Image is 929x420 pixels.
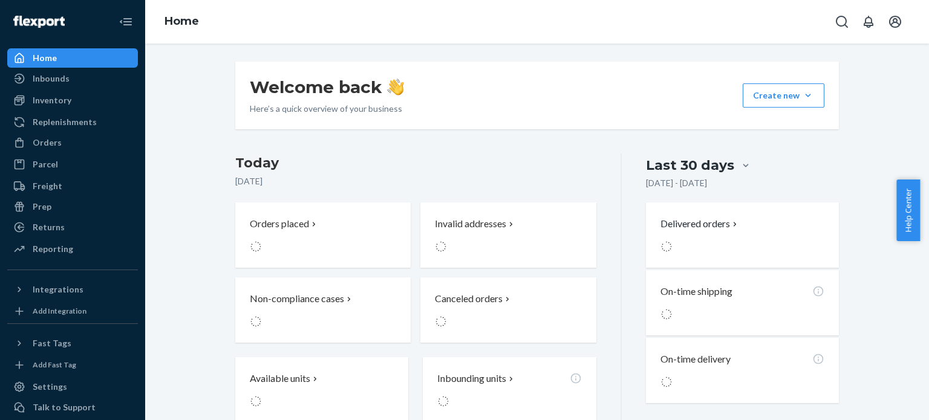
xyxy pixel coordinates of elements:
div: Integrations [33,283,83,296]
button: Close Navigation [114,10,138,34]
p: [DATE] - [DATE] [646,177,707,189]
p: Non-compliance cases [250,292,344,306]
h3: Today [235,153,596,173]
button: Invalid addresses [420,202,596,268]
div: Add Fast Tag [33,360,76,370]
img: Flexport logo [13,16,65,28]
div: Last 30 days [646,156,734,175]
button: Orders placed [235,202,411,268]
div: Parcel [33,158,58,170]
div: Freight [33,180,62,192]
p: [DATE] [235,175,596,187]
button: Talk to Support [7,398,138,417]
div: Inbounds [33,73,70,85]
div: Fast Tags [33,337,71,349]
p: Orders placed [250,217,309,231]
h1: Welcome back [250,76,404,98]
button: Delivered orders [660,217,740,231]
button: Open notifications [856,10,881,34]
a: Inventory [7,91,138,110]
a: Reporting [7,239,138,259]
a: Home [7,48,138,68]
p: On-time delivery [660,352,731,366]
div: Orders [33,137,62,149]
p: Canceled orders [435,292,503,306]
a: Home [165,15,199,28]
button: Open account menu [883,10,907,34]
a: Settings [7,377,138,396]
ol: breadcrumbs [155,4,209,39]
p: Inbounding units [437,372,506,386]
a: Add Fast Tag [7,358,138,372]
a: Prep [7,197,138,216]
div: Prep [33,201,51,213]
div: Replenishments [33,116,97,128]
a: Returns [7,218,138,237]
button: Help Center [896,179,920,241]
a: Parcel [7,155,138,174]
div: Settings [33,381,67,393]
a: Replenishments [7,112,138,132]
img: hand-wave emoji [387,79,404,95]
button: Create new [743,83,824,108]
div: Add Integration [33,306,86,316]
button: Non-compliance cases [235,277,411,343]
p: On-time shipping [660,285,732,299]
div: Home [33,52,57,64]
div: Reporting [33,243,73,255]
a: Add Integration [7,304,138,318]
a: Inbounds [7,69,138,88]
button: Canceled orders [420,277,596,343]
p: Available units [250,372,310,386]
p: Here’s a quick overview of your business [250,103,404,115]
button: Integrations [7,280,138,299]
div: Returns [33,221,65,233]
button: Open Search Box [830,10,854,34]
a: Orders [7,133,138,152]
p: Invalid addresses [435,217,506,231]
a: Freight [7,176,138,196]
div: Inventory [33,94,71,106]
button: Fast Tags [7,334,138,353]
div: Talk to Support [33,401,96,413]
